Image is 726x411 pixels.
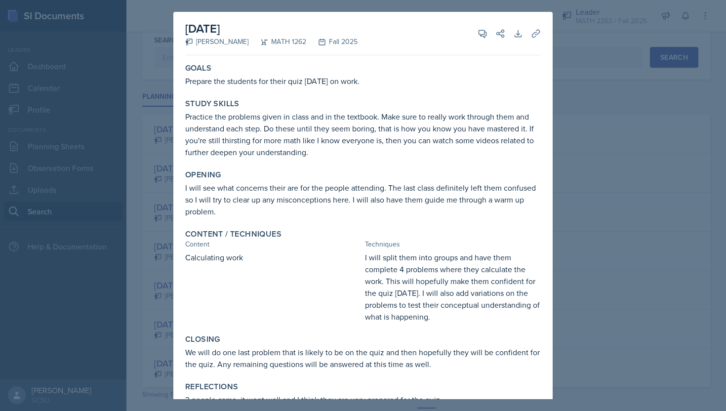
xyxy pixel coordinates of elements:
[185,394,541,406] p: 3 people came, it went well and I think they are very prepared for the quiz.
[185,37,248,47] div: [PERSON_NAME]
[185,334,220,344] label: Closing
[365,251,541,323] p: I will split them into groups and have them complete 4 problems where they calculate the work. Th...
[185,170,221,180] label: Opening
[185,20,358,38] h2: [DATE]
[185,182,541,217] p: I will see what concerns their are for the people attending. The last class definitely left them ...
[185,99,240,109] label: Study Skills
[185,346,541,370] p: We will do one last problem that is likely to be on the quiz and then hopefully they will be conf...
[306,37,358,47] div: Fall 2025
[185,382,238,392] label: Reflections
[185,239,361,249] div: Content
[185,229,282,239] label: Content / Techniques
[248,37,306,47] div: MATH 1262
[185,251,361,263] p: Calculating work
[185,111,541,158] p: Practice the problems given in class and in the textbook. Make sure to really work through them a...
[185,75,541,87] p: Prepare the students for their quiz [DATE] on work.
[185,63,211,73] label: Goals
[365,239,541,249] div: Techniques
